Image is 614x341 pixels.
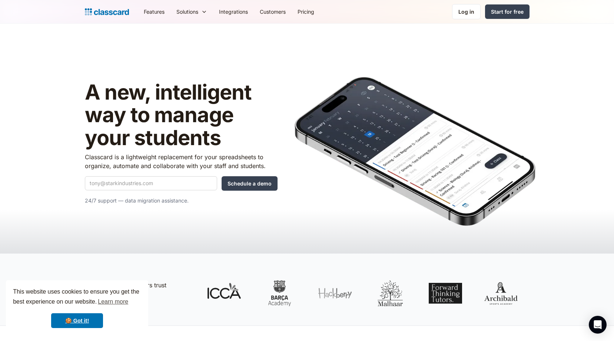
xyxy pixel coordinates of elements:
[51,313,103,328] a: dismiss cookie message
[85,176,217,190] input: tony@starkindustries.com
[85,196,278,205] p: 24/7 support — data migration assistance.
[213,3,254,20] a: Integrations
[491,8,524,16] div: Start for free
[589,316,607,334] div: Open Intercom Messenger
[254,3,292,20] a: Customers
[85,153,278,170] p: Classcard is a lightweight replacement for your spreadsheets to organize, automate and collaborat...
[170,3,213,20] div: Solutions
[458,8,474,16] div: Log in
[292,3,320,20] a: Pricing
[176,8,198,16] div: Solutions
[222,176,278,191] input: Schedule a demo
[485,4,530,19] a: Start for free
[85,176,278,191] form: Quick Demo Form
[138,3,170,20] a: Features
[85,7,129,17] a: Logo
[6,280,148,335] div: cookieconsent
[452,4,481,19] a: Log in
[97,296,129,307] a: learn more about cookies
[85,81,278,150] h1: A new, intelligent way to manage your students
[13,287,141,307] span: This website uses cookies to ensure you get the best experience on our website.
